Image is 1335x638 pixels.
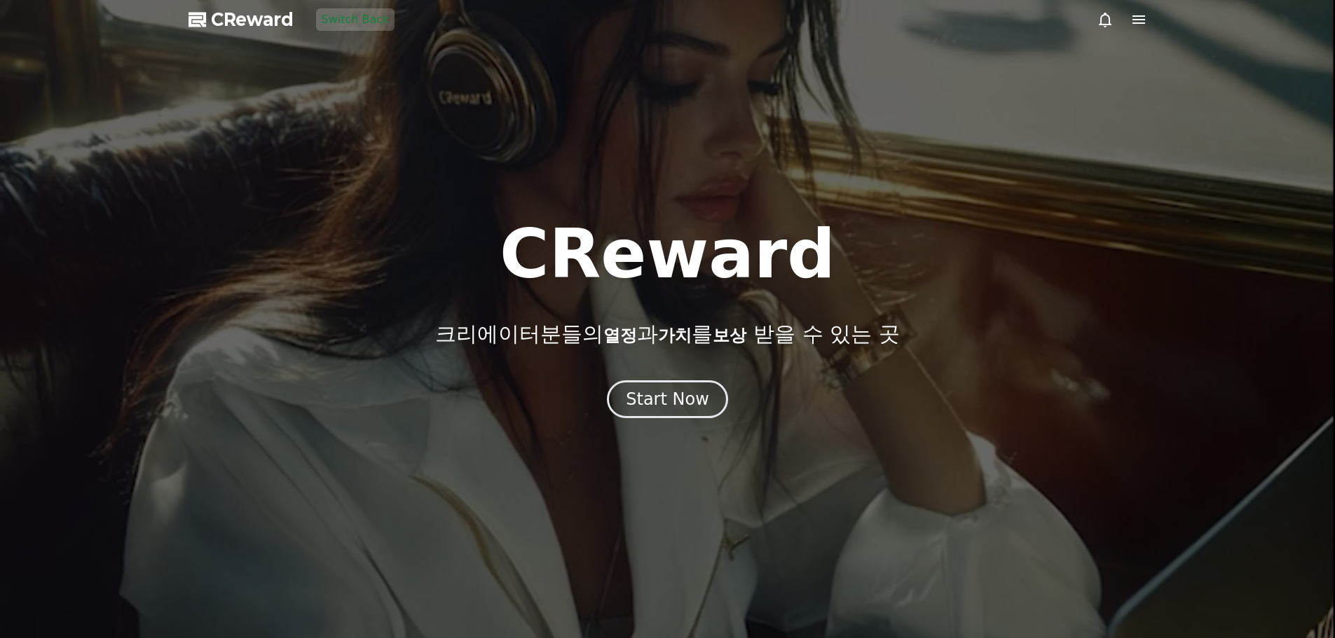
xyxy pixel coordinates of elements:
[607,380,728,418] button: Start Now
[626,388,709,410] div: Start Now
[211,8,294,31] span: CReward
[713,326,746,345] span: 보상
[316,8,395,31] button: Switch Back
[500,221,835,288] h1: CReward
[607,394,728,408] a: Start Now
[658,326,692,345] span: 가치
[603,326,637,345] span: 열정
[189,8,294,31] a: CReward
[435,321,899,347] p: 크리에이터분들의 과 를 받을 수 있는 곳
